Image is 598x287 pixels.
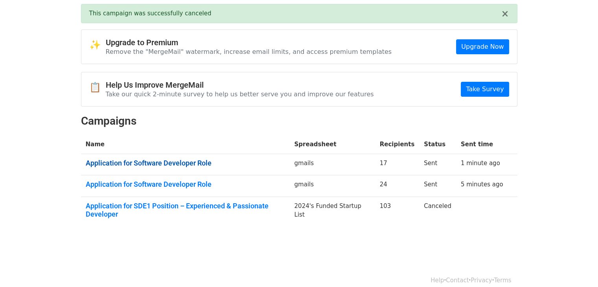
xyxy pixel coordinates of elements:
h4: Upgrade to Premium [106,38,392,47]
div: This campaign was successfully canceled [89,9,501,18]
a: Upgrade Now [456,39,509,54]
iframe: Chat Widget [559,249,598,287]
th: Spreadsheet [289,135,375,154]
th: Recipients [375,135,420,154]
td: 24 [375,175,420,197]
a: Application for SDE1 Position – Experienced & Passionate Developer [86,202,285,219]
td: 17 [375,154,420,175]
td: Sent [419,154,456,175]
td: gmails [289,175,375,197]
td: 103 [375,197,420,226]
a: Privacy [471,277,492,284]
span: ✨ [89,39,106,51]
a: 1 minute ago [461,160,500,167]
a: 5 minutes ago [461,181,503,188]
td: Canceled [419,197,456,226]
p: Remove the "MergeMail" watermark, increase email limits, and access premium templates [106,48,392,56]
span: 📋 [89,82,106,93]
td: 2024's Funded Startup List [289,197,375,226]
a: Contact [446,277,469,284]
a: Application for Software Developer Role [86,180,285,189]
h2: Campaigns [81,114,517,128]
a: Terms [494,277,511,284]
button: × [501,9,509,18]
p: Take our quick 2-minute survey to help us better serve you and improve our features [106,90,374,98]
td: gmails [289,154,375,175]
td: Sent [419,175,456,197]
h4: Help Us Improve MergeMail [106,80,374,90]
a: Help [431,277,444,284]
a: Application for Software Developer Role [86,159,285,167]
a: Take Survey [461,82,509,97]
th: Status [419,135,456,154]
th: Name [81,135,290,154]
th: Sent time [456,135,508,154]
